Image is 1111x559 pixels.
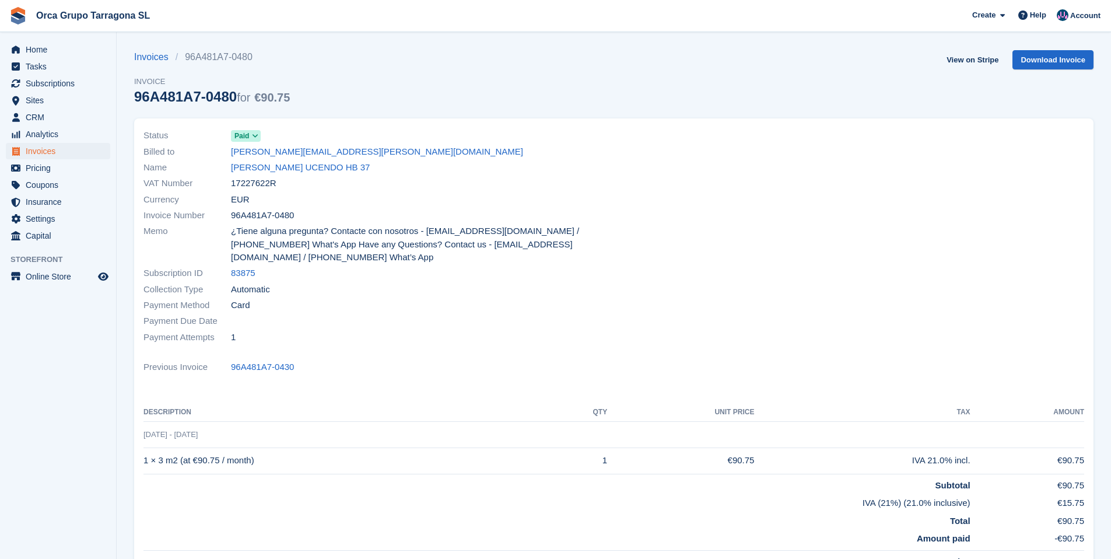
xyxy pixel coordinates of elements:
span: Invoice [134,76,290,88]
a: menu [6,143,110,159]
a: menu [6,160,110,176]
span: 17227622R [231,177,276,190]
span: Invoices [26,143,96,159]
a: 83875 [231,267,255,280]
a: Preview store [96,270,110,284]
a: Download Invoice [1012,50,1094,69]
div: 96A481A7-0480 [134,89,290,104]
span: Status [143,129,231,142]
td: €90.75 [970,448,1084,474]
th: Tax [754,403,970,422]
a: Orca Grupo Tarragona SL [31,6,155,25]
a: menu [6,268,110,285]
a: [PERSON_NAME][EMAIL_ADDRESS][PERSON_NAME][DOMAIN_NAME] [231,145,523,159]
a: menu [6,109,110,125]
span: Online Store [26,268,96,285]
span: Storefront [10,254,116,265]
span: Settings [26,211,96,227]
td: -€90.75 [970,527,1084,550]
a: Invoices [134,50,176,64]
th: Amount [970,403,1084,422]
th: Unit Price [607,403,754,422]
td: €15.75 [970,492,1084,510]
td: 1 [554,448,608,474]
span: 96A481A7-0480 [231,209,294,222]
a: menu [6,58,110,75]
span: Create [972,9,996,21]
span: Insurance [26,194,96,210]
td: €90.75 [970,510,1084,528]
span: for [237,91,250,104]
span: €90.75 [254,91,290,104]
strong: Amount paid [917,533,970,543]
img: ADMIN MANAGMENT [1057,9,1068,21]
a: menu [6,92,110,109]
a: menu [6,126,110,142]
span: Memo [143,225,231,264]
span: 1 [231,331,236,344]
a: 96A481A7-0430 [231,361,294,374]
span: Tasks [26,58,96,75]
a: menu [6,75,110,92]
th: QTY [554,403,608,422]
div: IVA 21.0% incl. [754,454,970,467]
a: View on Stripe [942,50,1003,69]
span: Help [1030,9,1046,21]
span: Card [231,299,250,312]
span: Payment Attempts [143,331,231,344]
strong: Total [950,516,970,526]
a: menu [6,228,110,244]
span: Account [1070,10,1101,22]
span: CRM [26,109,96,125]
span: ¿Tiene alguna pregunta? Contacte con nosotros - [EMAIL_ADDRESS][DOMAIN_NAME] / [PHONE_NUMBER] Wha... [231,225,607,264]
span: Home [26,41,96,58]
td: €90.75 [607,448,754,474]
span: Paid [234,131,249,141]
span: [DATE] - [DATE] [143,430,198,439]
td: IVA (21%) (21.0% inclusive) [143,492,970,510]
span: Payment Method [143,299,231,312]
span: Coupons [26,177,96,193]
span: Subscriptions [26,75,96,92]
a: menu [6,177,110,193]
span: Capital [26,228,96,244]
nav: breadcrumbs [134,50,290,64]
strong: Subtotal [935,480,970,490]
span: Automatic [231,283,270,296]
a: Paid [231,129,261,142]
span: Currency [143,193,231,207]
a: menu [6,194,110,210]
span: VAT Number [143,177,231,190]
td: 1 × 3 m2 (at €90.75 / month) [143,448,554,474]
img: stora-icon-8386f47178a22dfd0bd8f6a31ec36ba5ce8667c1dd55bd0f319d3a0aa187defe.svg [9,7,27,25]
span: EUR [231,193,250,207]
a: [PERSON_NAME] UCENDO HB 37 [231,161,370,174]
span: Analytics [26,126,96,142]
span: Pricing [26,160,96,176]
a: menu [6,211,110,227]
span: Invoice Number [143,209,231,222]
td: €90.75 [970,474,1084,492]
span: Previous Invoice [143,361,231,374]
span: Name [143,161,231,174]
span: Subscription ID [143,267,231,280]
a: menu [6,41,110,58]
span: Sites [26,92,96,109]
span: Billed to [143,145,231,159]
th: Description [143,403,554,422]
span: Payment Due Date [143,315,231,328]
span: Collection Type [143,283,231,296]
